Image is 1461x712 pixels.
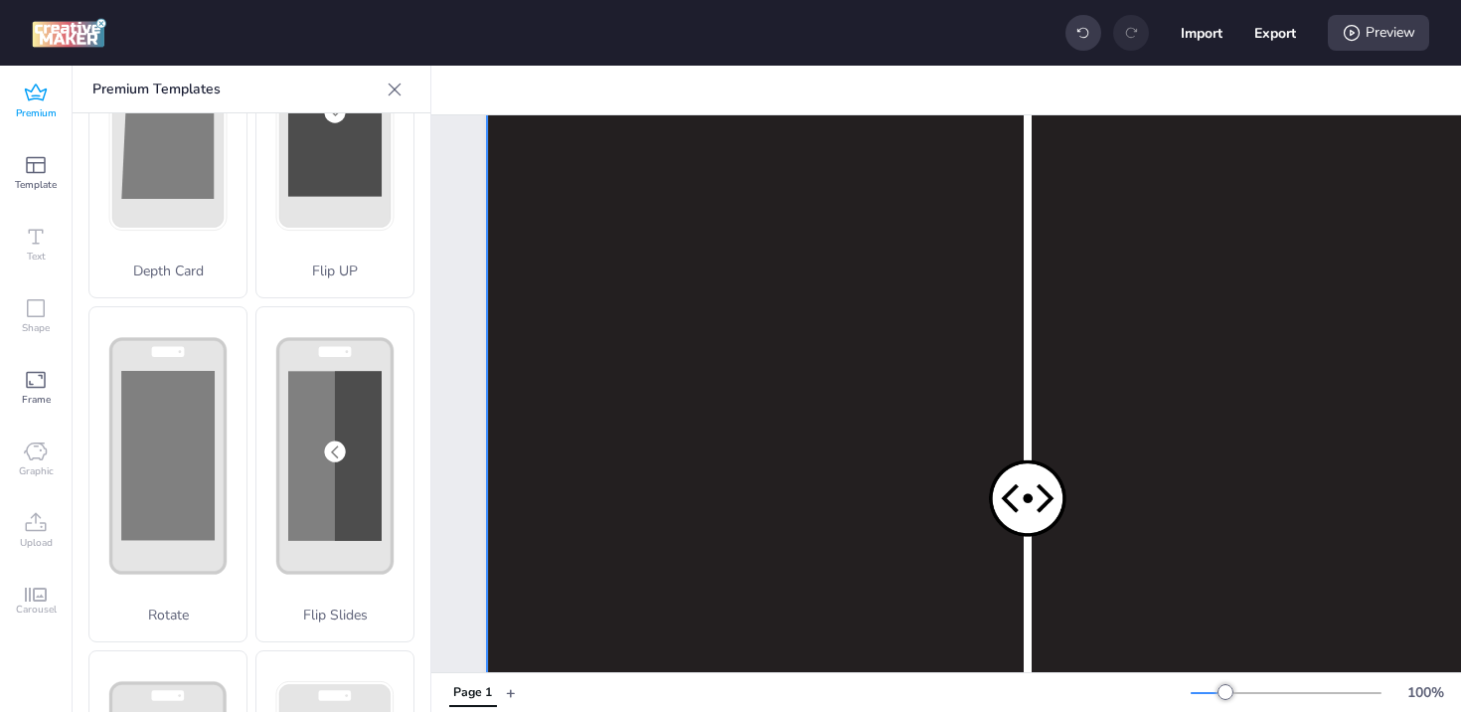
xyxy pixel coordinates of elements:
[32,18,106,48] img: logo Creative Maker
[19,463,54,479] span: Graphic
[22,392,51,408] span: Frame
[256,605,413,625] p: Flip Slides
[27,249,46,265] span: Text
[256,261,413,281] p: Flip UP
[1401,682,1449,703] div: 100 %
[22,320,50,336] span: Shape
[453,684,492,702] div: Page 1
[1254,12,1296,54] button: Export
[506,675,516,710] button: +
[89,261,246,281] p: Depth Card
[16,602,57,618] span: Carousel
[1328,15,1429,51] div: Preview
[89,605,246,625] p: Rotate
[20,535,53,551] span: Upload
[439,675,506,710] div: Tabs
[1181,12,1222,54] button: Import
[15,177,57,193] span: Template
[92,66,379,113] p: Premium Templates
[16,105,57,121] span: Premium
